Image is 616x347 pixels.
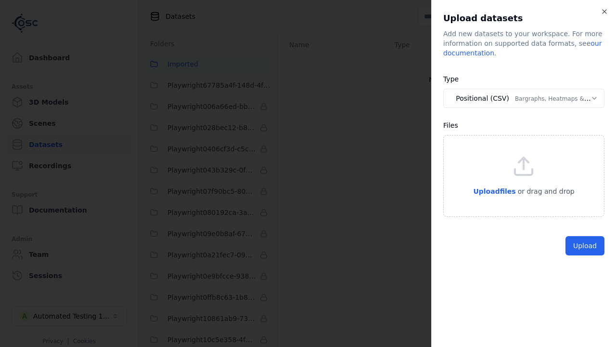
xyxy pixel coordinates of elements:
span: Upload files [473,187,515,195]
p: or drag and drop [516,186,575,197]
label: Files [443,121,458,129]
div: Add new datasets to your workspace. For more information on supported data formats, see . [443,29,604,58]
button: Upload [565,236,604,255]
h2: Upload datasets [443,12,604,25]
label: Type [443,75,459,83]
